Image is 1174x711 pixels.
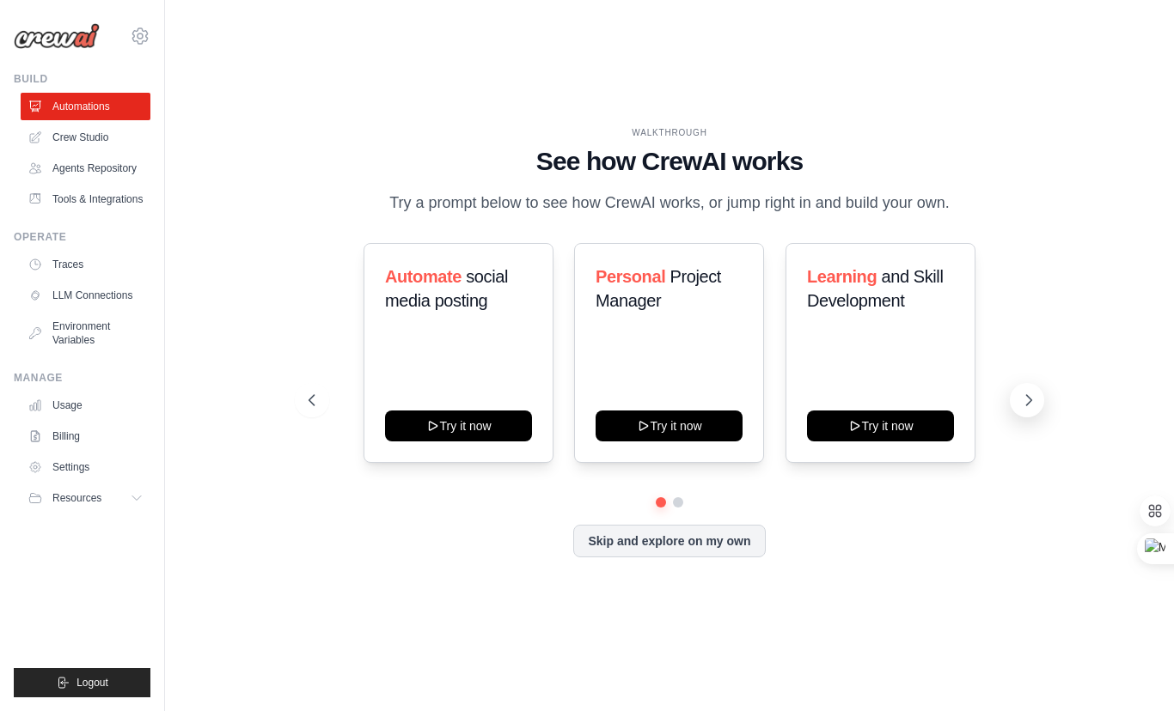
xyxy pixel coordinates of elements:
div: Manage [14,371,150,385]
span: and Skill Development [807,267,943,310]
a: Billing [21,422,150,450]
button: Skip and explore on my own [573,525,765,557]
button: Try it now [596,410,743,441]
button: Try it now [807,410,954,441]
div: WALKTHROUGH [309,126,1030,139]
a: Usage [21,392,150,419]
a: Settings [21,453,150,481]
button: Resources [21,484,150,512]
a: Crew Studio [21,124,150,151]
span: Learning [807,267,877,286]
button: Try it now [385,410,532,441]
div: Chatwidget [1088,629,1174,711]
a: Agents Repository [21,155,150,182]
img: Logo [14,23,100,49]
button: Logout [14,668,150,697]
a: LLM Connections [21,282,150,309]
span: Logout [76,676,108,690]
div: Build [14,72,150,86]
a: Traces [21,251,150,278]
h1: See how CrewAI works [309,146,1030,177]
a: Automations [21,93,150,120]
iframe: Chat Widget [1088,629,1174,711]
a: Tools & Integrations [21,185,150,213]
a: Environment Variables [21,313,150,354]
span: Resources [52,491,101,505]
div: Operate [14,230,150,244]
span: Personal [596,267,665,286]
p: Try a prompt below to see how CrewAI works, or jump right in and build your own. [381,191,958,216]
span: Automate [385,267,462,286]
